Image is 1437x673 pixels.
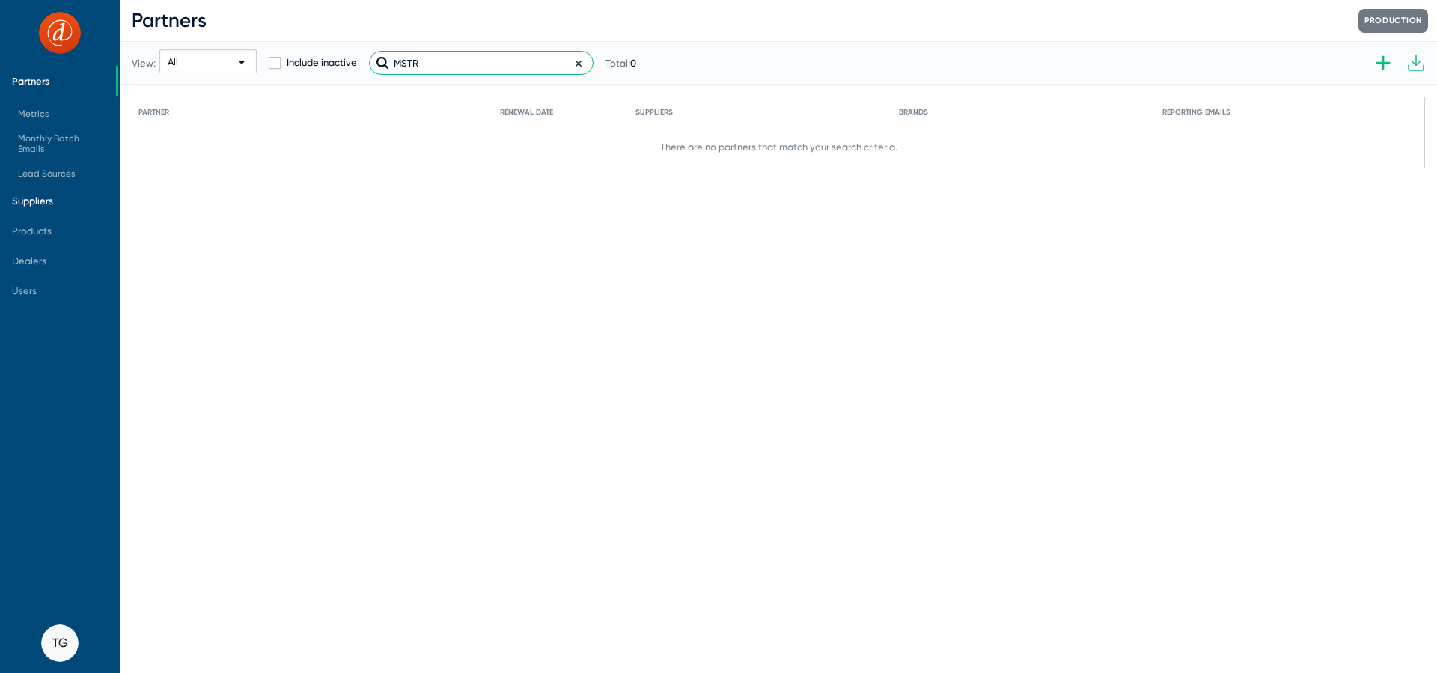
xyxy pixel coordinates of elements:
[12,255,46,267] span: Dealers
[369,51,594,75] input: Search partners
[132,58,156,69] span: View:
[660,142,897,153] span: There are no partners that match your search criteria.
[18,168,75,179] span: Lead Sources
[138,108,169,117] div: Partner
[605,58,636,69] span: Total:
[630,58,636,69] span: 0
[18,109,49,119] span: Metrics
[899,97,1162,127] mat-header-cell: Brands
[12,76,49,87] span: Partners
[500,108,553,117] div: Renewal Date
[500,108,567,117] div: Renewal Date
[138,108,183,117] div: Partner
[287,54,357,72] span: Include inactive
[132,9,207,32] span: Partners
[12,225,52,237] span: Products
[635,97,899,127] mat-header-cell: Suppliers
[12,195,53,207] span: Suppliers
[12,285,37,296] span: Users
[1162,97,1418,127] mat-header-cell: Reporting Emails
[41,624,79,662] button: TG
[18,133,104,154] span: Monthly Batch Emails
[168,56,178,67] span: All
